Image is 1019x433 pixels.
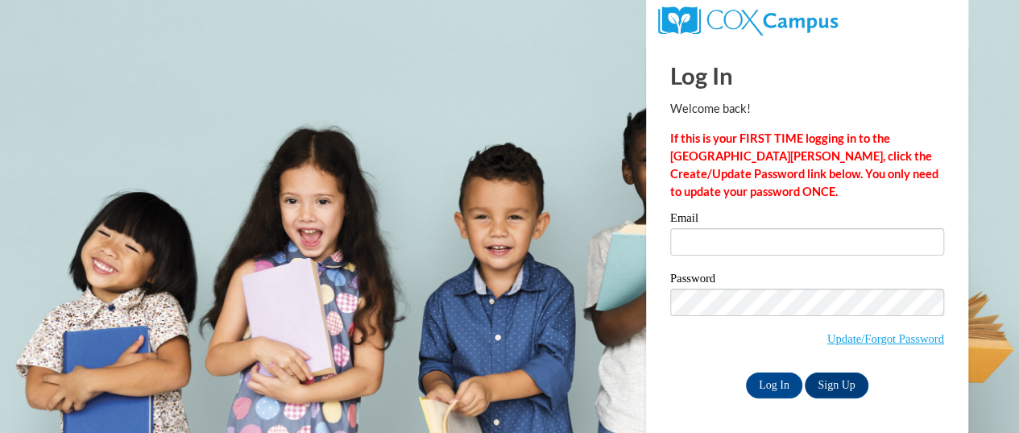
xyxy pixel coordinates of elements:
p: Welcome back! [670,100,944,118]
h1: Log In [670,59,944,92]
img: COX Campus [658,6,838,35]
a: Update/Forgot Password [827,332,944,345]
a: Sign Up [805,373,868,398]
label: Password [670,273,944,289]
label: Email [670,212,944,228]
input: Log In [746,373,802,398]
strong: If this is your FIRST TIME logging in to the [GEOGRAPHIC_DATA][PERSON_NAME], click the Create/Upd... [670,131,938,198]
a: COX Campus [658,13,838,27]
